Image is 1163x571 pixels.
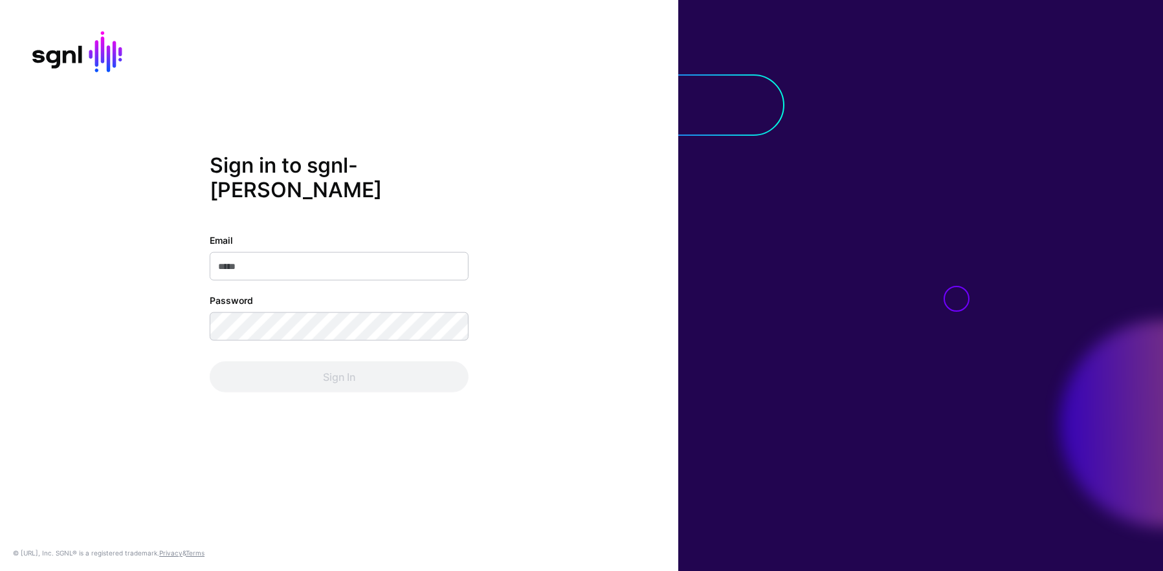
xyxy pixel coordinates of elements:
[159,549,183,557] a: Privacy
[210,153,469,202] h2: Sign in to sgnl-[PERSON_NAME]
[210,233,233,247] label: Email
[210,294,253,307] label: Password
[186,549,205,557] a: Terms
[13,548,205,558] div: © [URL], Inc. SGNL® is a registered trademark. &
